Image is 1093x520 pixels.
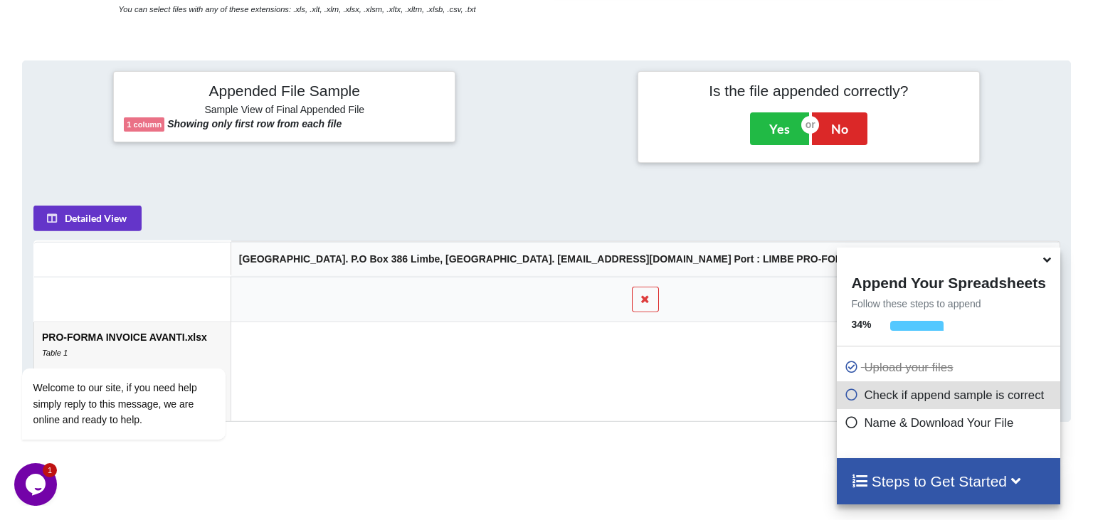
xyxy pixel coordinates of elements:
b: 34 % [851,319,871,330]
button: No [812,112,867,145]
h4: Appended File Sample [124,82,445,102]
button: Yes [750,112,809,145]
p: Follow these steps to append [837,297,1060,311]
p: Name & Download Your File [844,414,1056,432]
i: You can select files with any of these extensions: .xls, .xlt, .xlm, .xlsx, .xlsm, .xltx, .xltm, ... [119,5,476,14]
h6: Sample View of Final Appended File [124,104,445,118]
b: 1 column [127,120,162,129]
iframe: chat widget [14,240,270,456]
p: Upload your files [844,359,1056,376]
iframe: chat widget [14,463,60,506]
p: Check if append sample is correct [844,386,1056,404]
th: [GEOGRAPHIC_DATA]. P.O Box 386 Limbe, [GEOGRAPHIC_DATA]. [EMAIL_ADDRESS][DOMAIN_NAME] Port : LIMB... [230,241,1059,276]
b: Showing only first row from each file [167,118,342,129]
h4: Steps to Get Started [851,472,1045,490]
h4: Append Your Spreadsheets [837,270,1060,292]
button: Detailed View [33,205,141,230]
h4: Is the file appended correctly? [648,82,969,100]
